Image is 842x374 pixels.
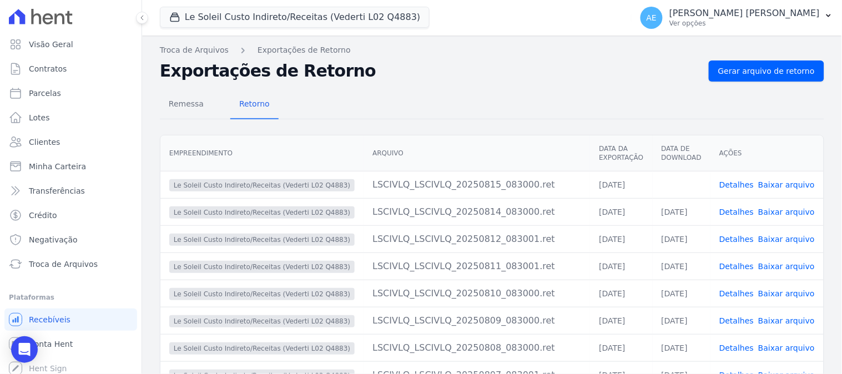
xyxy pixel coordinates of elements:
div: Plataformas [9,291,133,304]
span: AE [647,14,657,22]
span: Crédito [29,210,57,221]
td: [DATE] [590,171,652,198]
th: Ações [710,135,824,171]
span: Retorno [233,93,276,115]
span: Clientes [29,137,60,148]
td: [DATE] [653,252,710,280]
a: Exportações de Retorno [258,44,351,56]
h2: Exportações de Retorno [160,61,700,81]
button: AE [PERSON_NAME] [PERSON_NAME] Ver opções [632,2,842,33]
span: Parcelas [29,88,61,99]
a: Visão Geral [4,33,137,55]
a: Retorno [230,90,279,119]
p: [PERSON_NAME] [PERSON_NAME] [669,8,820,19]
div: LSCIVLQ_LSCIVLQ_20250814_083000.ret [372,205,581,219]
span: Lotes [29,112,50,123]
span: Minha Carteira [29,161,86,172]
a: Minha Carteira [4,155,137,178]
span: Le Soleil Custo Indireto/Receitas (Vederti L02 Q4883) [169,261,355,273]
th: Data da Exportação [590,135,652,171]
div: LSCIVLQ_LSCIVLQ_20250808_083000.ret [372,341,581,355]
span: Le Soleil Custo Indireto/Receitas (Vederti L02 Q4883) [169,315,355,327]
span: Le Soleil Custo Indireto/Receitas (Vederti L02 Q4883) [169,288,355,300]
td: [DATE] [653,280,710,307]
span: Negativação [29,234,78,245]
a: Baixar arquivo [758,208,815,216]
span: Le Soleil Custo Indireto/Receitas (Vederti L02 Q4883) [169,179,355,191]
a: Baixar arquivo [758,180,815,189]
span: Visão Geral [29,39,73,50]
span: Transferências [29,185,85,196]
a: Negativação [4,229,137,251]
a: Parcelas [4,82,137,104]
a: Detalhes [719,235,754,244]
td: [DATE] [590,334,652,361]
div: LSCIVLQ_LSCIVLQ_20250812_083001.ret [372,233,581,246]
span: Conta Hent [29,338,73,350]
td: [DATE] [653,225,710,252]
th: Data de Download [653,135,710,171]
a: Troca de Arquivos [160,44,229,56]
a: Transferências [4,180,137,202]
a: Gerar arquivo de retorno [709,60,824,82]
div: LSCIVLQ_LSCIVLQ_20250811_083001.ret [372,260,581,273]
span: Contratos [29,63,67,74]
a: Detalhes [719,180,754,189]
span: Le Soleil Custo Indireto/Receitas (Vederti L02 Q4883) [169,342,355,355]
span: Le Soleil Custo Indireto/Receitas (Vederti L02 Q4883) [169,206,355,219]
a: Baixar arquivo [758,316,815,325]
a: Clientes [4,131,137,153]
a: Baixar arquivo [758,262,815,271]
span: Troca de Arquivos [29,259,98,270]
th: Arquivo [364,135,590,171]
a: Conta Hent [4,333,137,355]
a: Remessa [160,90,213,119]
a: Contratos [4,58,137,80]
th: Empreendimento [160,135,364,171]
a: Baixar arquivo [758,343,815,352]
div: LSCIVLQ_LSCIVLQ_20250809_083000.ret [372,314,581,327]
a: Detalhes [719,262,754,271]
nav: Breadcrumb [160,44,824,56]
span: Gerar arquivo de retorno [718,65,815,77]
a: Baixar arquivo [758,289,815,298]
td: [DATE] [653,307,710,334]
a: Lotes [4,107,137,129]
span: Remessa [162,93,210,115]
td: [DATE] [590,307,652,334]
div: LSCIVLQ_LSCIVLQ_20250815_083000.ret [372,178,581,191]
a: Troca de Arquivos [4,253,137,275]
td: [DATE] [590,252,652,280]
span: Recebíveis [29,314,70,325]
a: Crédito [4,204,137,226]
button: Le Soleil Custo Indireto/Receitas (Vederti L02 Q4883) [160,7,430,28]
td: [DATE] [590,280,652,307]
a: Recebíveis [4,309,137,331]
div: Open Intercom Messenger [11,336,38,363]
a: Detalhes [719,208,754,216]
td: [DATE] [653,334,710,361]
p: Ver opções [669,19,820,28]
td: [DATE] [653,198,710,225]
a: Detalhes [719,316,754,325]
a: Detalhes [719,343,754,352]
td: [DATE] [590,198,652,225]
a: Baixar arquivo [758,235,815,244]
a: Detalhes [719,289,754,298]
div: LSCIVLQ_LSCIVLQ_20250810_083000.ret [372,287,581,300]
span: Le Soleil Custo Indireto/Receitas (Vederti L02 Q4883) [169,234,355,246]
td: [DATE] [590,225,652,252]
